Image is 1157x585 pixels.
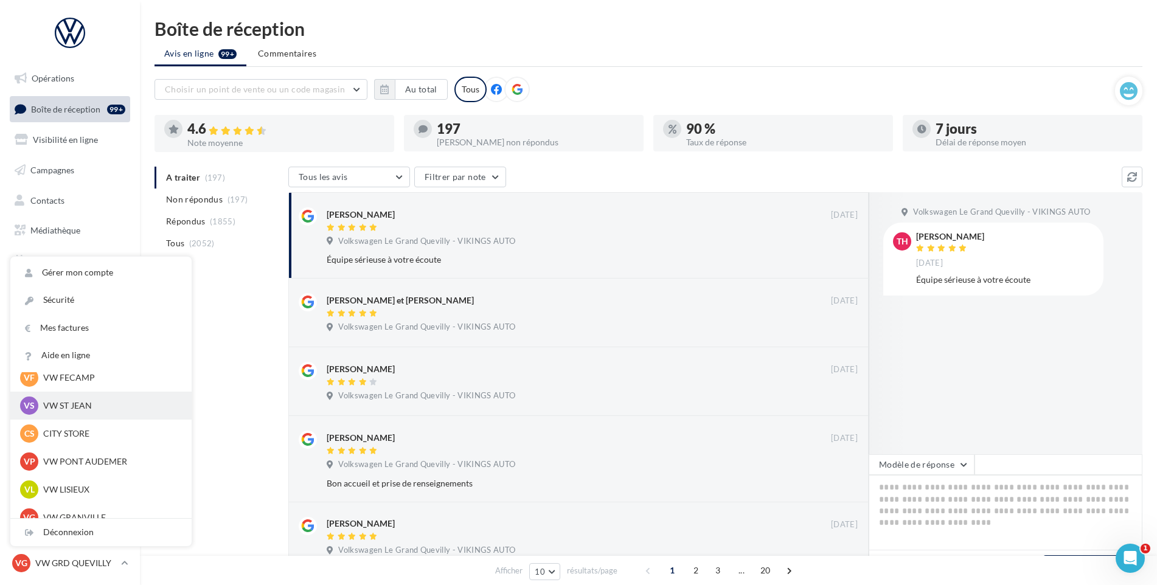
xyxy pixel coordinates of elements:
[35,557,116,569] p: VW GRD QUEVILLY
[567,565,617,576] span: résultats/page
[454,77,487,102] div: Tous
[7,66,133,91] a: Opérations
[916,274,1094,286] div: Équipe sérieuse à votre écoute
[43,400,177,412] p: VW ST JEAN
[708,561,728,580] span: 3
[374,79,448,100] button: Au total
[24,455,35,468] span: VP
[831,519,858,530] span: [DATE]
[31,103,100,114] span: Boîte de réception
[414,167,506,187] button: Filtrer par note
[1116,544,1145,573] iframe: Intercom live chat
[495,565,523,576] span: Afficher
[7,96,133,122] a: Boîte de réception99+
[24,483,35,496] span: VL
[7,218,133,243] a: Médiathèque
[916,258,943,269] span: [DATE]
[916,232,984,241] div: [PERSON_NAME]
[831,433,858,444] span: [DATE]
[43,511,177,524] p: VW GRANVILLE
[686,122,883,136] div: 90 %
[10,314,192,342] a: Mes factures
[23,511,35,524] span: VG
[30,165,74,175] span: Campagnes
[936,138,1133,147] div: Délai de réponse moyen
[10,342,192,369] a: Aide en ligne
[32,73,74,83] span: Opérations
[30,255,71,266] span: Calendrier
[327,477,779,490] div: Bon accueil et prise de renseignements
[327,432,395,444] div: [PERSON_NAME]
[43,372,177,384] p: VW FECAMP
[936,122,1133,136] div: 7 jours
[24,400,35,412] span: VS
[33,134,98,145] span: Visibilité en ligne
[869,454,975,475] button: Modèle de réponse
[338,322,515,333] span: Volkswagen Le Grand Quevilly - VIKINGS AUTO
[155,79,367,100] button: Choisir un point de vente ou un code magasin
[327,254,779,266] div: Équipe sérieuse à votre écoute
[107,105,125,114] div: 99+
[338,236,515,247] span: Volkswagen Le Grand Quevilly - VIKINGS AUTO
[437,138,634,147] div: [PERSON_NAME] non répondus
[7,319,133,355] a: Campagnes DataOnDemand
[535,567,545,576] span: 10
[189,238,215,248] span: (2052)
[210,216,235,226] span: (1855)
[43,455,177,468] p: VW PONT AUDEMER
[338,459,515,470] span: Volkswagen Le Grand Quevilly - VIKINGS AUTO
[327,209,395,221] div: [PERSON_NAME]
[166,215,206,227] span: Répondus
[30,195,64,205] span: Contacts
[10,259,192,286] a: Gérer mon compte
[10,519,192,546] div: Déconnexion
[166,237,184,249] span: Tous
[338,390,515,401] span: Volkswagen Le Grand Quevilly - VIKINGS AUTO
[831,210,858,221] span: [DATE]
[258,47,316,60] span: Commentaires
[7,248,133,274] a: Calendrier
[732,561,751,580] span: ...
[165,84,345,94] span: Choisir un point de vente ou un code magasin
[529,563,560,580] button: 10
[43,427,177,440] p: CITY STORE
[1141,544,1150,553] span: 1
[7,279,133,314] a: PLV et print personnalisable
[913,207,1090,218] span: Volkswagen Le Grand Quevilly - VIKINGS AUTO
[327,294,474,306] div: [PERSON_NAME] et [PERSON_NAME]
[43,483,177,496] p: VW LISIEUX
[187,122,384,136] div: 4.6
[288,167,410,187] button: Tous les avis
[10,286,192,314] a: Sécurité
[686,138,883,147] div: Taux de réponse
[662,561,682,580] span: 1
[756,561,776,580] span: 20
[15,557,27,569] span: VG
[831,364,858,375] span: [DATE]
[7,127,133,153] a: Visibilité en ligne
[166,193,223,206] span: Non répondus
[228,195,248,204] span: (197)
[437,122,634,136] div: 197
[30,225,80,235] span: Médiathèque
[7,157,133,183] a: Campagnes
[24,372,35,384] span: VF
[338,545,515,556] span: Volkswagen Le Grand Quevilly - VIKINGS AUTO
[897,235,908,247] span: TH
[7,188,133,213] a: Contacts
[327,517,395,530] div: [PERSON_NAME]
[24,427,35,440] span: CS
[187,139,384,147] div: Note moyenne
[686,561,706,580] span: 2
[155,19,1142,38] div: Boîte de réception
[10,552,130,575] a: VG VW GRD QUEVILLY
[299,171,348,182] span: Tous les avis
[831,296,858,306] span: [DATE]
[395,79,448,100] button: Au total
[327,363,395,375] div: [PERSON_NAME]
